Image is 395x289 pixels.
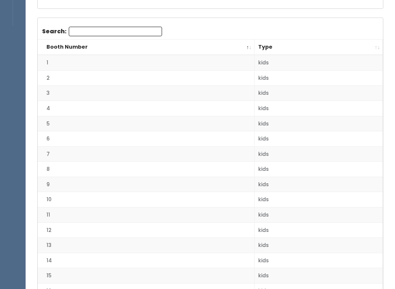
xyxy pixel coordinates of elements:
[38,207,255,223] td: 11
[255,70,383,86] td: kids
[38,238,255,253] td: 13
[255,222,383,238] td: kids
[255,116,383,131] td: kids
[255,86,383,101] td: kids
[255,177,383,192] td: kids
[255,253,383,268] td: kids
[38,222,255,238] td: 12
[255,146,383,162] td: kids
[69,27,162,36] input: Search:
[38,146,255,162] td: 7
[255,101,383,116] td: kids
[42,27,162,36] label: Search:
[38,177,255,192] td: 9
[38,70,255,86] td: 2
[255,55,383,70] td: kids
[255,268,383,284] td: kids
[255,131,383,147] td: kids
[38,116,255,131] td: 5
[38,86,255,101] td: 3
[38,131,255,147] td: 6
[38,162,255,177] td: 8
[255,162,383,177] td: kids
[255,207,383,223] td: kids
[255,238,383,253] td: kids
[255,192,383,207] td: kids
[38,253,255,268] td: 14
[38,55,255,70] td: 1
[38,268,255,284] td: 15
[38,40,255,55] th: Booth Number: activate to sort column descending
[38,101,255,116] td: 4
[255,40,383,55] th: Type: activate to sort column ascending
[38,192,255,207] td: 10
